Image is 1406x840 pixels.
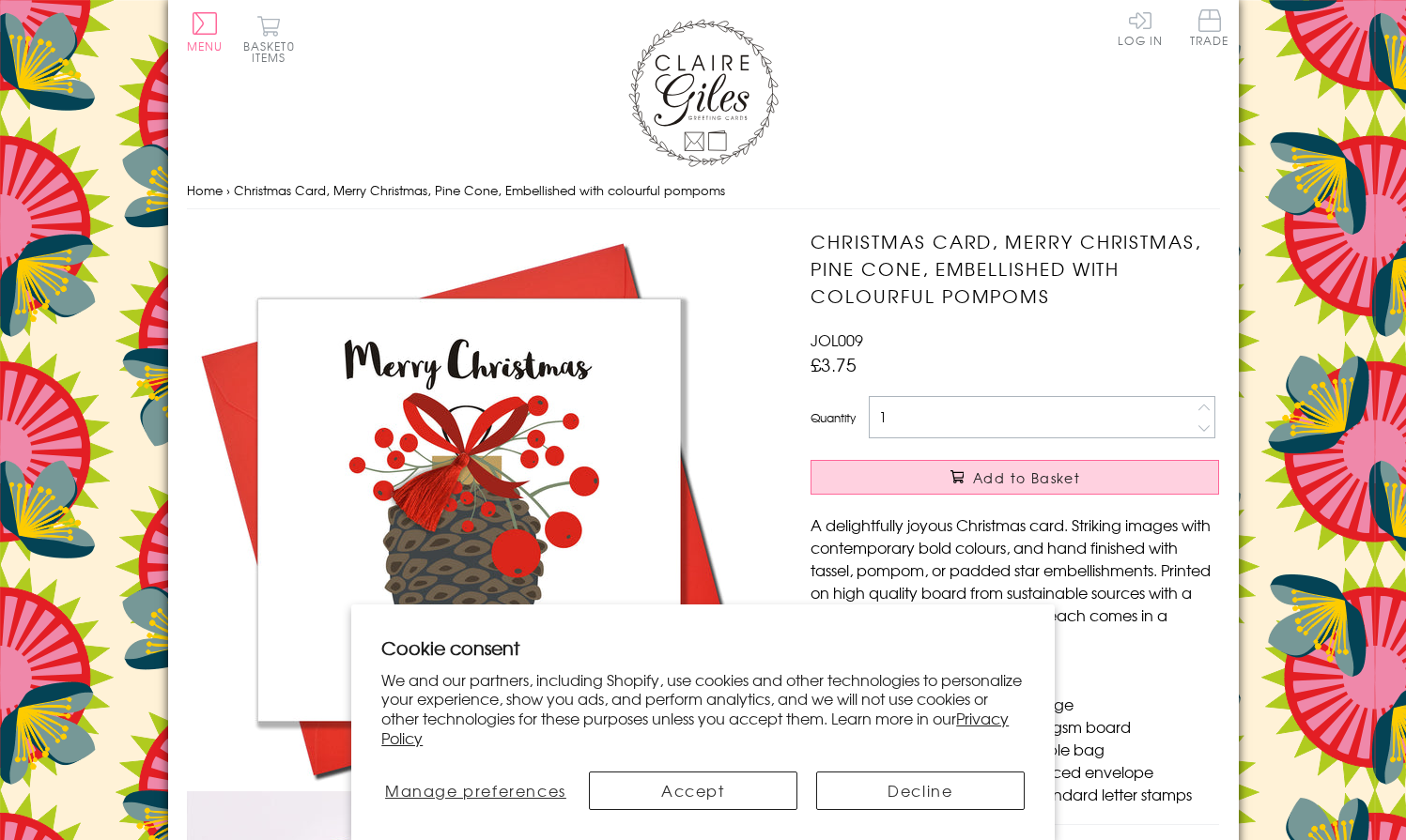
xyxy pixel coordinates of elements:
span: Trade [1190,9,1229,46]
p: We and our partners, including Shopify, use cookies and other technologies to personalize your ex... [381,670,1025,748]
button: Menu [187,12,224,52]
span: Add to Basket [973,468,1080,487]
span: › [226,181,230,199]
a: Home [187,181,223,199]
span: £3.75 [811,351,857,377]
a: Trade [1190,9,1229,50]
span: 0 items [252,38,295,66]
a: Log In [1118,9,1163,46]
h2: Cookie consent [381,634,1025,661]
button: Basket0 items [243,15,295,63]
button: Manage preferences [381,771,569,810]
p: A delightfully joyous Christmas card. Striking images with contemporary bold colours, and hand fi... [811,513,1219,649]
img: Claire Giles Greetings Cards [628,19,779,167]
span: Menu [187,38,224,54]
span: Christmas Card, Merry Christmas, Pine Cone, Embellished with colourful pompoms [234,181,725,199]
button: Add to Basket [811,460,1219,495]
label: Quantity [811,409,856,426]
button: Accept [589,771,797,810]
span: JOL009 [811,328,863,351]
span: Manage preferences [385,779,566,802]
a: Privacy Policy [381,707,1009,749]
h1: Christmas Card, Merry Christmas, Pine Cone, Embellished with colourful pompoms [811,228,1219,309]
button: Decline [816,771,1025,810]
nav: breadcrumbs [187,172,1220,210]
img: Christmas Card, Merry Christmas, Pine Cone, Embellished with colourful pompoms [187,228,750,791]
